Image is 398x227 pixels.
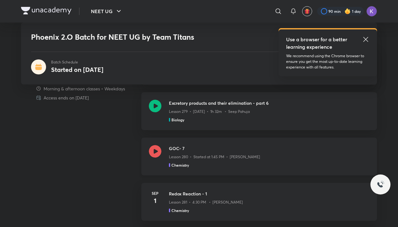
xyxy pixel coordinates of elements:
[141,92,377,138] a: Excretory products and their elimination - part 6Lesson 279 • [DATE] • 1h 32m • Seep PahujaBiology
[21,7,71,14] img: Company Logo
[286,53,369,70] p: We recommend using the Chrome browser to ensure you get the most up-to-date learning experience w...
[44,85,125,92] p: Morning & afternoon classes • Weekdays
[87,5,126,18] button: NEET UG
[51,59,103,65] p: Batch Schedule
[169,190,369,197] h3: Redox Reaction - 1
[169,109,250,114] p: Lesson 279 • [DATE] • 1h 32m • Seep Pahuja
[366,6,377,17] img: Koyna Rana
[344,8,351,14] img: streak
[21,7,71,16] a: Company Logo
[141,138,377,183] a: GOC- 7Lesson 280 • Started at 1:45 PM • [PERSON_NAME]Chemistry
[171,117,184,123] h5: Biology
[377,181,384,188] img: ttu
[286,36,348,51] h5: Use a browser for a better learning experience
[171,208,189,213] h5: Chemistry
[302,6,312,16] button: avatar
[169,154,260,160] p: Lesson 280 • Started at 1:45 PM • [PERSON_NAME]
[171,162,189,168] h5: Chemistry
[51,65,103,74] h4: Started on [DATE]
[31,33,276,42] h1: Phoenix 2.O Batch for NEET UG by Team Titans
[169,199,243,205] p: Lesson 281 • 4:30 PM • [PERSON_NAME]
[44,94,89,101] p: Access ends on [DATE]
[149,190,161,196] h6: Sep
[149,196,161,205] h4: 1
[169,100,369,106] h3: Excretory products and their elimination - part 6
[304,8,310,14] img: avatar
[169,145,369,152] h3: GOC- 7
